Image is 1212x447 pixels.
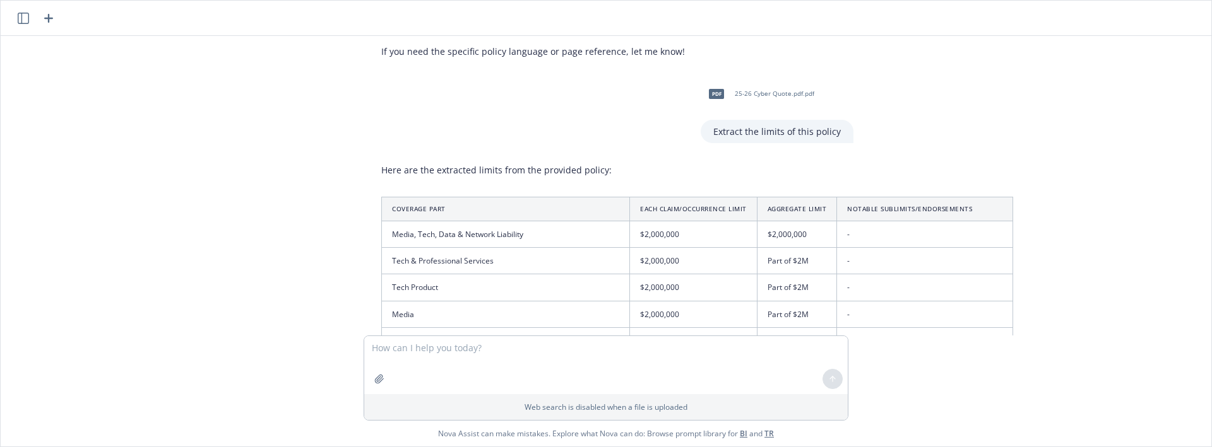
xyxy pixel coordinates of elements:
td: Part of $2M [757,274,837,301]
td: - [837,248,1013,274]
td: $2,000,000 [757,221,837,248]
td: $2,000,000 [630,248,757,274]
span: pdf [709,89,724,98]
th: Each Claim/Occurrence Limit [630,197,757,221]
td: Data & Network [382,327,630,354]
td: Tech Product [382,274,630,301]
th: Notable Sublimits/Endorsements [837,197,1013,221]
td: - [837,301,1013,327]
td: Part of $2M [757,248,837,274]
div: pdf25-26 Cyber Quote.pdf.pdf [701,78,817,110]
td: Tech & Professional Services [382,248,630,274]
p: Extract the limits of this policy [713,125,841,138]
p: Here are the extracted limits from the provided policy: [381,163,1013,177]
p: If you need the specific policy language or page reference, let me know! [381,45,809,58]
th: Aggregate Limit [757,197,837,221]
td: - [837,221,1013,248]
td: Media [382,301,630,327]
td: - [837,327,1013,354]
td: $2,000,000 [630,327,757,354]
a: TR [764,428,774,439]
td: Part of $2M [757,301,837,327]
td: $2,000,000 [630,221,757,248]
a: BI [740,428,747,439]
td: $2,000,000 [630,301,757,327]
td: Part of $2M [757,327,837,354]
span: Nova Assist can make mistakes. Explore what Nova can do: Browse prompt library for and [438,421,774,446]
p: Web search is disabled when a file is uploaded [372,402,840,412]
td: Media, Tech, Data & Network Liability [382,221,630,248]
th: Coverage Part [382,197,630,221]
span: 25-26 Cyber Quote.pdf.pdf [735,90,814,98]
td: - [837,274,1013,301]
td: $2,000,000 [630,274,757,301]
